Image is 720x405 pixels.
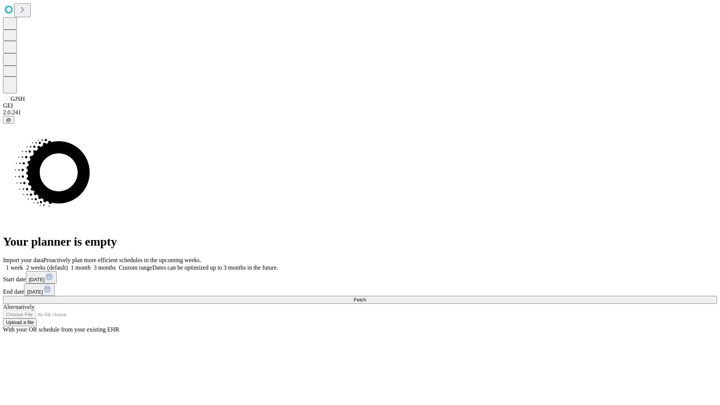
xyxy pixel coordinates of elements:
h1: Your planner is empty [3,235,717,249]
button: Upload a file [3,318,37,326]
span: 1 week [6,264,23,271]
button: @ [3,116,14,124]
span: 3 months [94,264,116,271]
span: Alternatively [3,304,34,310]
button: [DATE] [24,283,55,296]
button: [DATE] [26,271,57,283]
span: Dates can be optimized up to 3 months in the future. [152,264,278,271]
span: GJSH [10,96,25,102]
button: Fetch [3,296,717,304]
div: End date [3,283,717,296]
span: With your OR schedule from your existing EHR [3,326,119,333]
span: [DATE] [29,277,45,282]
span: @ [6,117,11,123]
span: 1 month [71,264,91,271]
div: Start date [3,271,717,283]
span: 2 weeks (default) [26,264,68,271]
span: Fetch [354,297,366,303]
span: [DATE] [27,289,43,295]
div: GEI [3,102,717,109]
span: Custom range [119,264,152,271]
span: Import your data [3,257,43,263]
div: 2.0.241 [3,109,717,116]
span: Proactively plan more efficient schedules in the upcoming weeks. [43,257,201,263]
